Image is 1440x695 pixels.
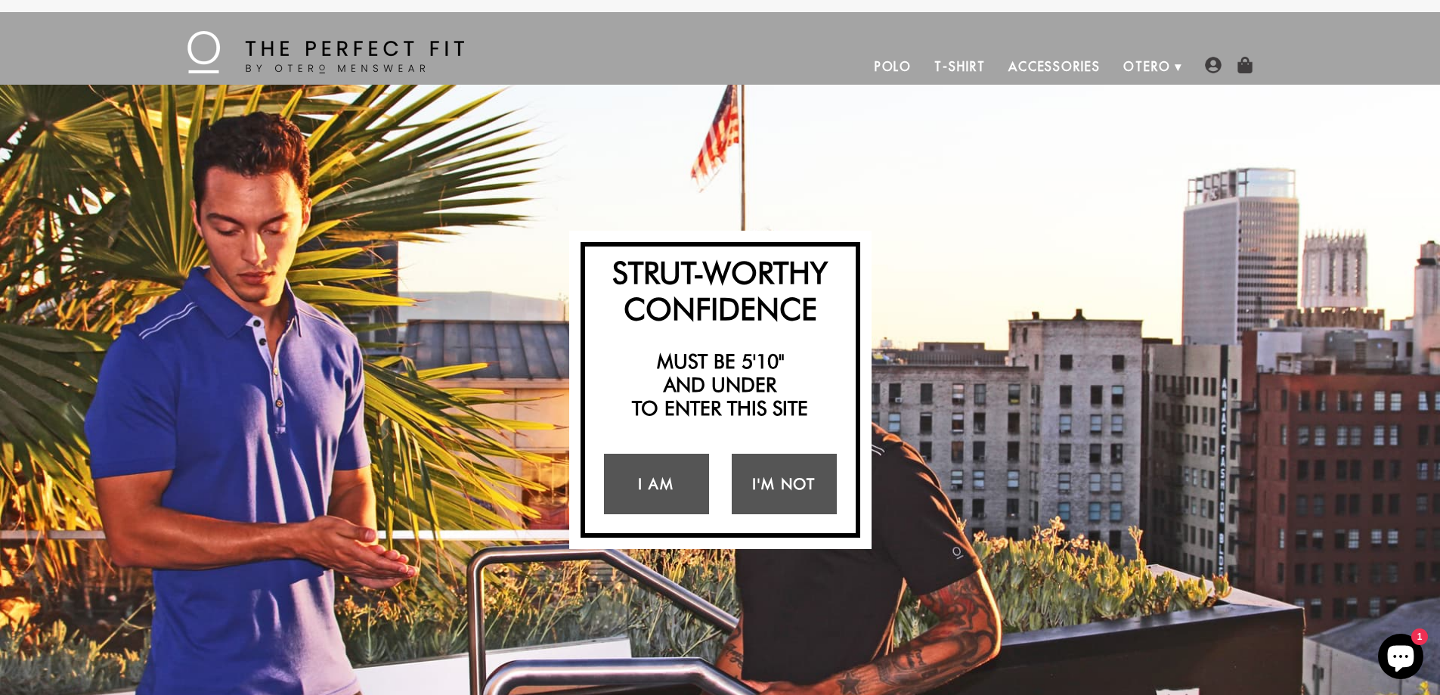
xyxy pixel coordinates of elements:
img: user-account-icon.png [1205,57,1222,73]
a: T-Shirt [923,48,996,85]
img: The Perfect Fit - by Otero Menswear - Logo [187,31,464,73]
a: I'm Not [732,454,837,514]
img: shopping-bag-icon.png [1237,57,1253,73]
a: Accessories [997,48,1112,85]
a: I Am [604,454,709,514]
a: Polo [863,48,924,85]
h2: Must be 5'10" and under to enter this site [593,349,848,420]
h2: Strut-Worthy Confidence [593,254,848,327]
a: Otero [1112,48,1182,85]
inbox-online-store-chat: Shopify online store chat [1373,634,1428,683]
